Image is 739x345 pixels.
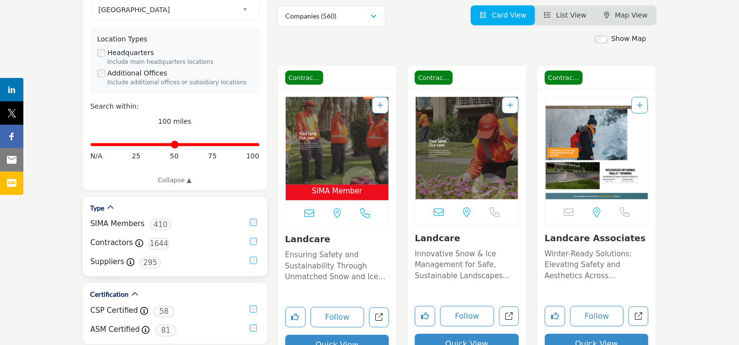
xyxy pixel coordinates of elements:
input: Suppliers checkbox [250,257,257,264]
li: Map View [595,5,657,25]
span: 1644 [148,238,170,250]
a: Ensuring Safety and Sustainability Through Unmatched Snow and Ice Management Expertise. This comp... [285,247,389,283]
span: SIMA Member [312,186,363,197]
label: SIMA Members [91,218,145,230]
span: 100 [246,151,259,161]
span: List View [556,11,587,19]
p: Companies (560) [286,11,337,21]
a: View Card [480,11,526,19]
p: Ensuring Safety and Sustainability Through Unmatched Snow and Ice Management Expertise. This comp... [285,249,389,283]
div: Include additional offices or subsidiary locations [108,78,253,87]
button: Follow [440,306,494,326]
span: 410 [149,219,171,231]
h3: Landcare [415,233,519,244]
a: Collapse ▲ [91,175,259,185]
label: Show Map [611,34,647,44]
button: Follow [311,307,365,327]
span: Contractor [415,71,453,85]
label: Contractors [91,237,133,249]
li: List View [535,5,595,25]
span: [GEOGRAPHIC_DATA] [98,4,239,16]
span: Contractor [545,71,583,85]
button: Companies (560) [277,5,386,27]
button: Like listing [545,306,565,326]
span: 81 [155,325,177,337]
h3: Landcare Associates [545,233,649,244]
a: Add To List [507,101,513,109]
span: Map View [615,11,647,19]
button: Like listing [285,307,306,327]
img: Landcare [286,97,389,185]
img: Landcare Associates [545,97,648,199]
label: Suppliers [91,256,125,268]
span: 50 [170,151,179,161]
span: 75 [208,151,217,161]
a: Open Listing in new tab [545,97,648,199]
a: Innovative Snow & Ice Management for Safe, Sustainable Landscapes With a steadfast commitment to ... [415,246,519,282]
a: Open Listing in new tab [415,97,518,199]
a: Open Listing in new tab [286,97,389,201]
h3: Landcare [285,234,389,245]
a: Add To List [377,101,383,109]
div: Include main headquarters locations [108,58,253,67]
a: Map View [604,11,648,19]
input: SIMA Members checkbox [250,219,257,226]
a: View List [544,11,587,19]
button: Like listing [415,306,435,326]
a: Landcare [415,233,460,243]
span: Card View [492,11,526,19]
span: 100 miles [158,117,192,125]
span: 295 [139,257,161,269]
button: Follow [570,306,624,326]
a: Winter-Ready Solutions: Elevating Safety and Aesthetics Across [GEOGRAPHIC_DATA] and Beyond This ... [545,246,649,282]
input: CSP Certified checkbox [250,306,257,313]
label: ASM Certified [91,324,140,335]
label: CSP Certified [91,305,138,316]
li: Card View [471,5,535,25]
a: Add To List [637,101,643,109]
span: N/A [91,151,103,161]
a: Open landcare13 in new tab [369,307,389,327]
span: 58 [153,306,175,318]
div: Search within: [91,101,259,112]
a: Open landcare-kansas-city in new tab [499,307,519,326]
p: Innovative Snow & Ice Management for Safe, Sustainable Landscapes With a steadfast commitment to ... [415,249,519,282]
input: ASM Certified checkbox [250,325,257,332]
a: Landcare Associates [545,233,646,243]
img: Landcare [415,97,518,199]
span: 25 [132,151,141,161]
a: Landcare [285,234,331,244]
label: Headquarters [108,48,154,58]
a: Open landcare-associates in new tab [628,307,648,326]
div: Location Types [97,34,253,44]
input: Contractors checkbox [250,238,257,245]
label: Additional Offices [108,68,167,78]
p: Winter-Ready Solutions: Elevating Safety and Aesthetics Across [GEOGRAPHIC_DATA] and Beyond This ... [545,249,649,282]
h2: Certification [91,289,129,299]
h2: Type [91,203,105,213]
span: Contractor [285,71,323,85]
